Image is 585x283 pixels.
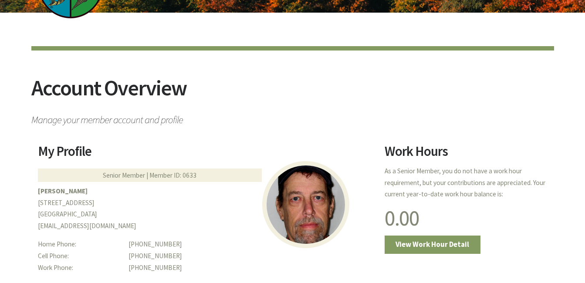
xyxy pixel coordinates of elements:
[385,145,547,165] h2: Work Hours
[385,165,547,200] p: As a Senior Member, you do not have a work hour requirement, but your contributions are appreciat...
[38,250,122,262] dt: Cell Phone
[38,239,122,250] dt: Home Phone
[385,236,480,254] a: View Work Hour Detail
[31,77,554,110] h2: Account Overview
[385,207,547,229] h1: 0.00
[128,262,374,274] dd: [PHONE_NUMBER]
[38,187,88,195] b: [PERSON_NAME]
[31,110,554,125] span: Manage your member account and profile
[128,239,374,250] dd: [PHONE_NUMBER]
[38,168,262,182] div: Senior Member | Member ID: 0633
[38,185,374,232] p: [STREET_ADDRESS] [GEOGRAPHIC_DATA] [EMAIL_ADDRESS][DOMAIN_NAME]
[38,262,122,274] dt: Work Phone
[128,250,374,262] dd: [PHONE_NUMBER]
[38,145,374,165] h2: My Profile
